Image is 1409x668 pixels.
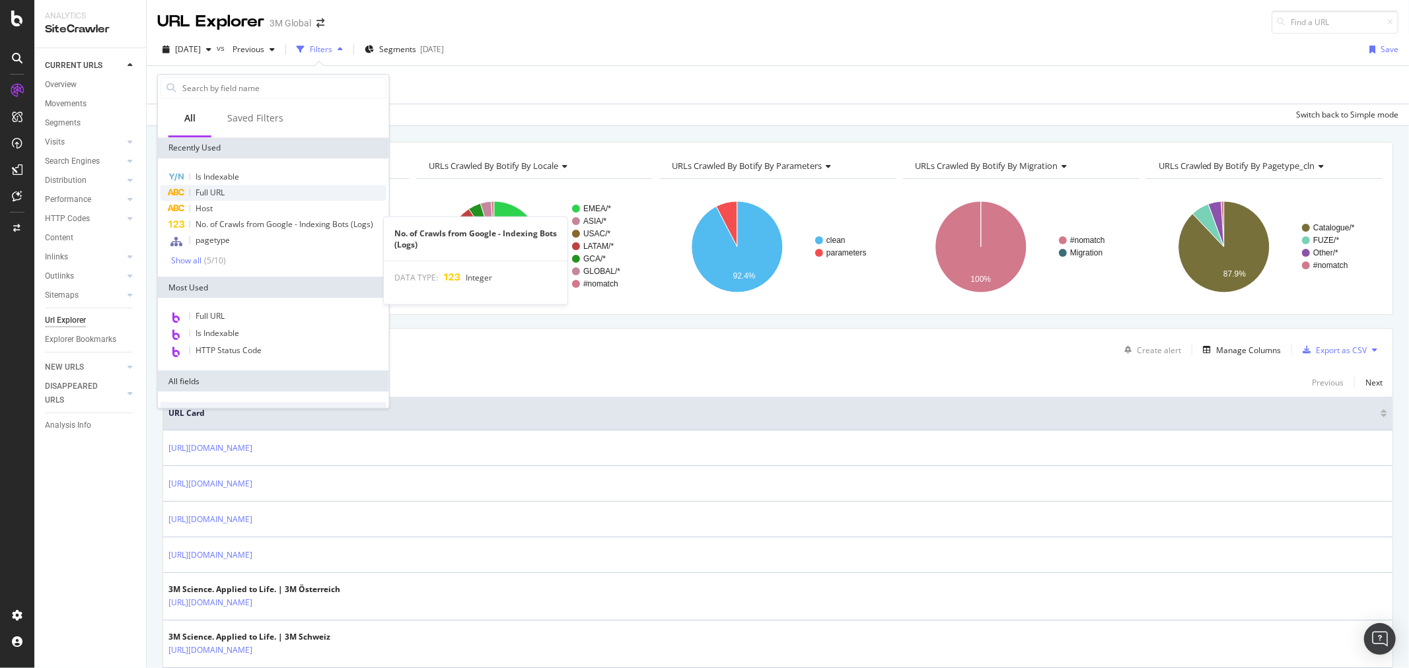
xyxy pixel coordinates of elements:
a: Url Explorer [45,314,137,327]
div: Filters [310,44,332,55]
text: #nomatch [583,279,618,288]
div: Search Engines [45,154,100,168]
div: Create alert [1137,345,1181,356]
text: #nomatch [1070,236,1105,245]
span: URLs Crawled By Botify By parameters [672,160,822,172]
button: Next [1365,374,1383,390]
text: ASIA/* [583,217,607,226]
div: arrow-right-arrow-left [316,18,324,28]
div: URLs [161,402,386,423]
div: Analytics [45,11,135,22]
div: SiteCrawler [45,22,135,37]
div: Previous [1312,377,1344,388]
span: URLs Crawled By Botify By pagetype_cln [1159,160,1315,172]
svg: A chart. [416,189,653,304]
span: URLs Crawled By Botify By locale [429,160,558,172]
a: Content [45,231,137,245]
a: Explorer Bookmarks [45,333,137,347]
a: Outlinks [45,269,124,283]
span: URL Card [168,407,1377,419]
div: HTTP Codes [45,212,90,226]
a: [URL][DOMAIN_NAME] [168,477,252,490]
button: Manage Columns [1198,342,1281,358]
div: Manage Columns [1216,345,1281,356]
input: Search by field name [181,78,386,98]
div: Distribution [45,174,87,187]
button: Segments[DATE] [359,39,449,60]
text: Other/* [1313,248,1338,257]
button: Create alert [1119,339,1181,360]
svg: A chart. [903,189,1139,304]
text: EMEA/* [583,204,611,213]
button: Filters [291,39,348,60]
div: Export as CSV [1316,345,1367,356]
div: Performance [45,193,91,207]
div: Most Used [158,277,389,298]
div: 3M Global [270,17,311,30]
div: Save [1381,44,1398,55]
a: [URL][DOMAIN_NAME] [168,513,252,526]
span: Segments [379,44,416,55]
div: Saved Filters [227,112,283,125]
span: Is Indexable [196,171,239,182]
text: #nomatch [1313,261,1348,270]
a: NEW URLS [45,360,124,374]
div: Outlinks [45,269,74,283]
a: Distribution [45,174,124,187]
text: FUZE/* [1313,236,1340,245]
a: [URL][DOMAIN_NAME] [168,549,252,562]
span: vs [217,42,227,53]
button: Switch back to Simple mode [1291,104,1398,125]
div: CURRENT URLS [45,59,102,73]
text: GCA/* [583,254,606,263]
div: 3M Science. Applied to Life. | 3M Österreich [168,584,340,595]
div: URL Explorer [157,11,264,33]
text: parameters [826,248,867,257]
a: Sitemaps [45,288,124,302]
div: Explorer Bookmarks [45,333,116,347]
div: NEW URLS [45,360,84,374]
input: Find a URL [1272,11,1398,34]
a: Overview [45,78,137,92]
span: pagetype [196,234,230,246]
a: Performance [45,193,124,207]
span: No. of Crawls from Google - Indexing Bots (Logs) [196,218,373,230]
div: All fields [158,370,389,391]
span: DATA TYPE: [394,272,438,283]
text: GLOBAL/* [583,267,620,276]
button: [DATE] [157,39,217,60]
svg: A chart. [1146,189,1383,304]
text: Migration [1070,248,1102,257]
span: Is Indexable [196,327,239,339]
text: 92.4% [733,271,756,281]
div: Segments [45,116,81,130]
div: Analysis Info [45,418,91,432]
div: Content [45,231,73,245]
h4: URLs Crawled By Botify By parameters [669,155,884,176]
button: Save [1364,39,1398,60]
div: Movements [45,97,87,111]
span: Host [196,203,213,214]
a: [URL][DOMAIN_NAME] [168,442,252,455]
div: No. of Crawls from Google - Indexing Bots (Logs) [384,228,567,250]
text: USAC/* [583,229,611,238]
a: DISAPPEARED URLS [45,380,124,407]
a: Inlinks [45,250,124,264]
div: ( 5 / 10 ) [201,255,226,266]
span: 2025 Sep. 14th [175,44,201,55]
span: Previous [227,44,264,55]
a: Analysis Info [45,418,137,432]
span: URLs Crawled By Botify By migration [916,160,1058,172]
button: Previous [227,39,280,60]
button: Export as CSV [1297,339,1367,360]
div: All [184,112,196,125]
text: 100% [970,275,991,284]
button: Previous [1312,374,1344,390]
a: Segments [45,116,137,130]
div: DISAPPEARED URLS [45,380,112,407]
a: [URL][DOMAIN_NAME] [168,596,252,609]
div: Recently Used [158,137,389,158]
div: [DATE] [420,44,444,55]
